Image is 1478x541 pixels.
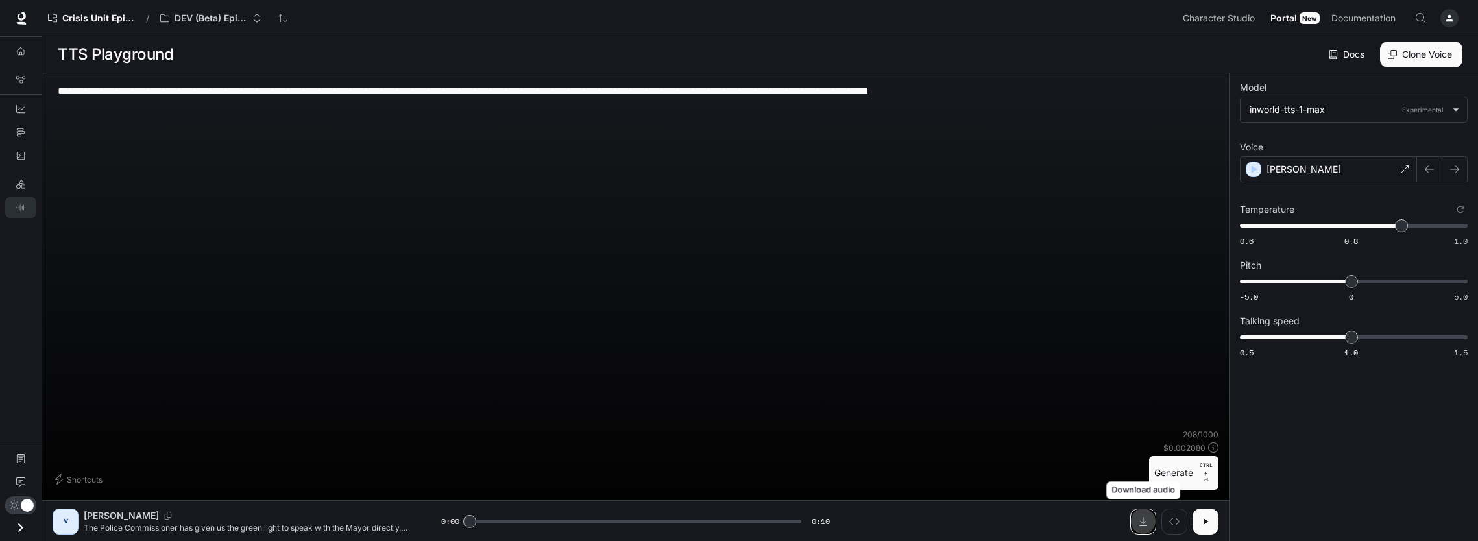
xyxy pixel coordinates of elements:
a: Traces [5,122,36,143]
p: [PERSON_NAME] [1266,163,1341,176]
div: Download audio [1106,481,1180,499]
span: 0.6 [1240,235,1254,246]
p: The Police Commissioner has given us the green light to speak with the Mayor directly. We need to... [84,522,410,533]
p: CTRL + [1198,461,1213,477]
p: Pitch [1240,261,1261,270]
a: Overview [5,41,36,62]
p: ⏎ [1198,461,1213,485]
span: 1.5 [1454,347,1468,358]
span: 0:10 [812,515,830,528]
div: / [141,12,154,25]
a: LLM Playground [5,174,36,195]
p: $ 0.002080 [1163,442,1205,453]
button: Copy Voice ID [159,512,177,520]
span: 5.0 [1454,291,1468,302]
button: Sync workspaces [270,5,296,31]
p: DEV (Beta) Episode 1 - Crisis Unit [175,13,247,24]
button: Open workspace menu [154,5,267,31]
p: Experimental [1399,104,1446,115]
span: 0 [1349,291,1353,302]
button: Shortcuts [53,469,108,490]
span: -5.0 [1240,291,1258,302]
a: Crisis Unit Episode 1 [42,5,141,31]
span: Documentation [1331,10,1396,27]
a: Dashboards [5,99,36,119]
button: Open drawer [6,514,35,541]
div: inworld-tts-1-maxExperimental [1241,97,1467,122]
button: GenerateCTRL +⏎ [1149,456,1218,490]
a: Character Studio [1178,5,1264,31]
p: 208 / 1000 [1183,429,1218,440]
a: PortalNew [1265,5,1325,31]
button: Open Command Menu [1408,5,1434,31]
p: Temperature [1240,205,1294,214]
span: Character Studio [1183,10,1255,27]
p: Voice [1240,143,1263,152]
a: Logs [5,145,36,166]
button: Download audio [1130,509,1156,535]
button: Clone Voice [1380,42,1462,67]
h1: TTS Playground [58,42,173,67]
p: Model [1240,83,1266,92]
a: Docs [1326,42,1370,67]
a: Graph Registry [5,69,36,90]
button: Inspect [1161,509,1187,535]
p: Talking speed [1240,317,1300,326]
div: New [1300,12,1320,24]
span: Crisis Unit Episode 1 [62,13,135,24]
span: 1.0 [1454,235,1468,246]
span: Portal [1270,10,1297,27]
p: [PERSON_NAME] [84,509,159,522]
button: Reset to default [1453,202,1468,217]
a: Feedback [5,472,36,492]
div: inworld-tts-1-max [1250,103,1446,116]
div: V [55,511,76,532]
a: TTS Playground [5,197,36,218]
a: Documentation [5,448,36,469]
span: 0.8 [1344,235,1358,246]
span: 0:00 [441,515,459,528]
a: Documentation [1326,5,1405,31]
span: 0.5 [1240,347,1254,358]
span: 1.0 [1344,347,1358,358]
span: Dark mode toggle [21,498,34,512]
